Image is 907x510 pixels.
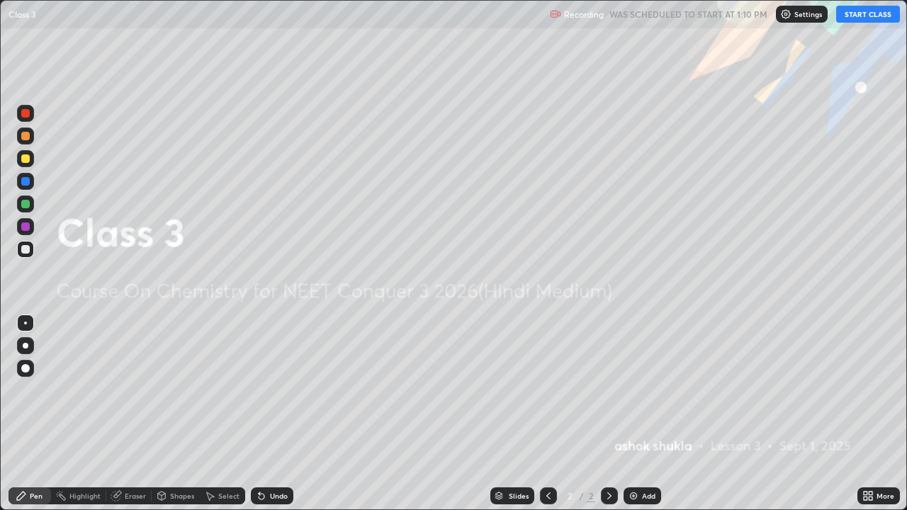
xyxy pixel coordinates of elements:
[550,8,561,20] img: recording.375f2c34.svg
[125,492,146,499] div: Eraser
[69,492,101,499] div: Highlight
[609,8,767,21] h5: WAS SCHEDULED TO START AT 1:10 PM
[170,492,194,499] div: Shapes
[270,492,288,499] div: Undo
[218,492,240,499] div: Select
[780,8,791,20] img: class-settings-icons
[836,6,900,23] button: START CLASS
[564,9,604,20] p: Recording
[509,492,529,499] div: Slides
[587,489,595,502] div: 2
[30,492,43,499] div: Pen
[628,490,639,501] img: add-slide-button
[9,8,36,20] p: Class 3
[642,492,655,499] div: Add
[580,492,584,500] div: /
[794,11,822,18] p: Settings
[563,492,577,500] div: 2
[877,492,894,499] div: More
